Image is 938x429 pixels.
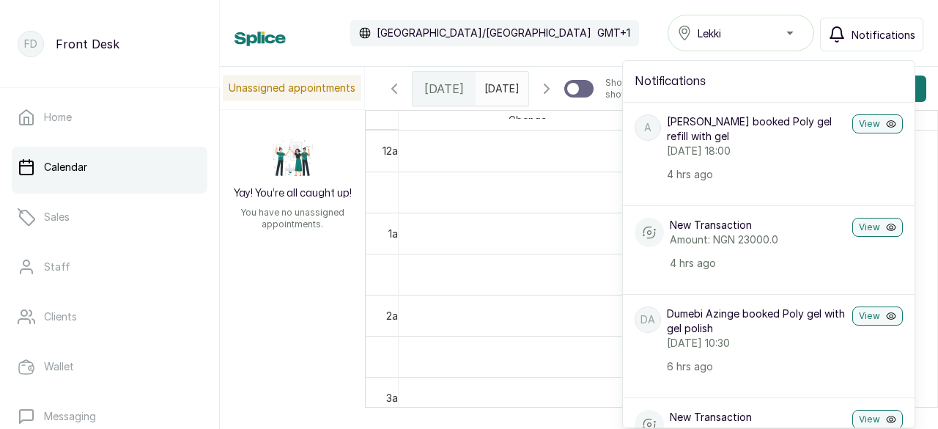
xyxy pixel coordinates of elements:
[383,390,409,406] div: 3am
[44,409,96,424] p: Messaging
[44,309,77,324] p: Clients
[698,26,721,41] span: Lekki
[667,359,846,374] p: 6 hrs ago
[12,346,207,387] a: Wallet
[223,75,361,101] p: Unassigned appointments
[670,256,846,271] p: 4 hrs ago
[640,312,655,327] p: DA
[670,410,846,425] p: New Transaction
[12,147,207,188] a: Calendar
[670,232,846,247] p: Amount: NGN 23000.0
[12,197,207,238] a: Sales
[44,210,70,224] p: Sales
[506,111,550,129] span: Gbenga
[605,77,693,100] p: Show no-show/cancelled
[385,226,409,241] div: 1am
[852,114,903,133] button: View
[852,410,903,429] button: View
[12,97,207,138] a: Home
[667,336,846,351] p: [DATE] 10:30
[852,218,903,237] button: View
[44,359,74,374] p: Wallet
[12,246,207,287] a: Staff
[229,207,356,230] p: You have no unassigned appointments.
[668,15,814,51] button: Lekki
[56,35,119,53] p: Front Desk
[820,18,923,51] button: Notifications
[380,143,409,158] div: 12am
[234,186,352,201] h2: Yay! You’re all caught up!
[24,37,37,51] p: FD
[667,114,846,144] p: [PERSON_NAME] booked Poly gel refill with gel
[852,27,915,43] span: Notifications
[44,160,87,175] p: Calendar
[852,307,903,326] button: View
[413,72,476,106] div: [DATE]
[44,260,70,274] p: Staff
[667,167,846,182] p: 4 hrs ago
[667,144,846,158] p: [DATE] 18:00
[424,80,464,98] span: [DATE]
[44,110,72,125] p: Home
[597,26,630,40] p: GMT+1
[667,307,846,336] p: Dumebi Azinge booked Poly gel with gel polish
[12,296,207,337] a: Clients
[635,73,903,90] h2: Notifications
[644,120,651,135] p: A
[377,26,591,40] p: [GEOGRAPHIC_DATA]/[GEOGRAPHIC_DATA]
[670,218,846,232] p: New Transaction
[383,308,409,323] div: 2am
